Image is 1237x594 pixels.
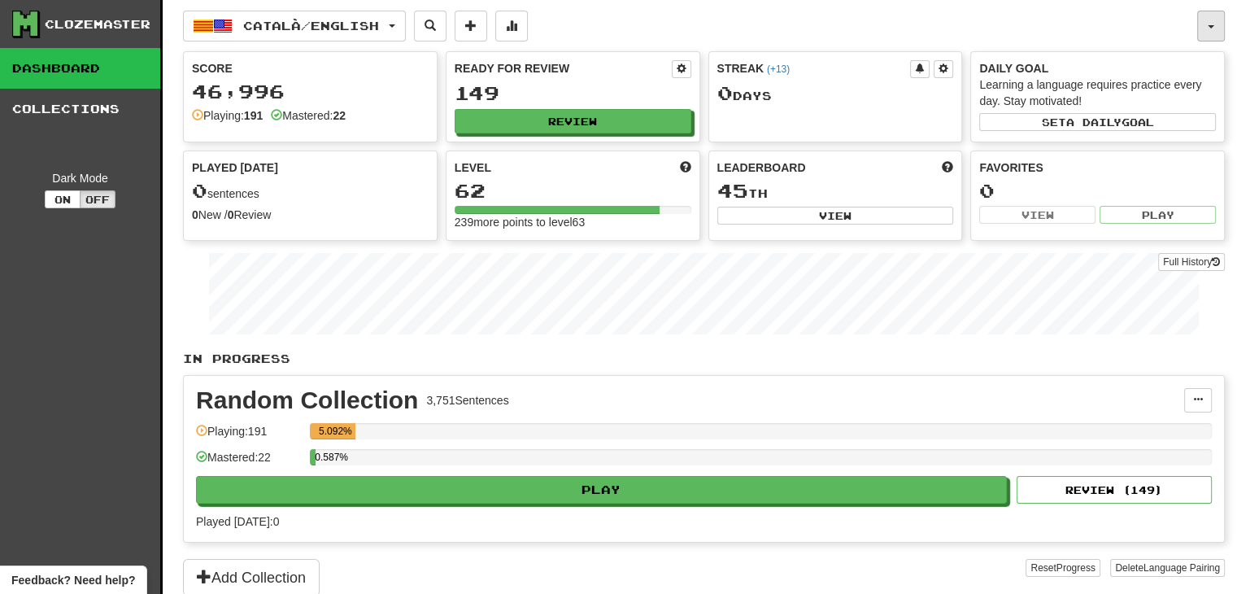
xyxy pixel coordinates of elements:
div: Favorites [979,159,1216,176]
div: sentences [192,181,429,202]
div: Day s [717,83,954,104]
div: Score [192,60,429,76]
button: On [45,190,81,208]
div: Ready for Review [455,60,672,76]
div: Streak [717,60,911,76]
button: DeleteLanguage Pairing [1110,559,1225,577]
div: Playing: [192,107,263,124]
span: Language Pairing [1143,562,1220,574]
span: Progress [1056,562,1095,574]
div: Learning a language requires practice every day. Stay motivated! [979,76,1216,109]
span: Català / English [243,19,379,33]
div: 62 [455,181,691,201]
div: 46,996 [192,81,429,102]
div: 0 [979,181,1216,201]
button: Play [196,476,1007,504]
strong: 191 [244,109,263,122]
div: 3,751 Sentences [426,392,508,408]
div: Random Collection [196,388,418,413]
span: This week in points, UTC [942,159,953,176]
button: More stats [495,11,528,41]
button: Play [1100,206,1216,224]
div: New / Review [192,207,429,223]
div: Mastered: 22 [196,449,302,476]
div: th [717,181,954,202]
span: Played [DATE] [192,159,278,176]
div: 239 more points to level 63 [455,214,691,230]
button: Review (149) [1017,476,1212,504]
button: Català/English [183,11,406,41]
strong: 0 [192,208,198,221]
strong: 0 [228,208,234,221]
button: Review [455,109,691,133]
span: Played [DATE]: 0 [196,515,279,528]
p: In Progress [183,351,1225,367]
div: 5.092% [315,423,355,439]
strong: 22 [333,109,346,122]
div: Mastered: [271,107,346,124]
span: Score more points to level up [680,159,691,176]
div: Playing: 191 [196,423,302,450]
div: 149 [455,83,691,103]
button: View [717,207,954,225]
button: Off [80,190,115,208]
span: 45 [717,179,748,202]
span: Open feedback widget [11,572,135,588]
span: a daily [1066,116,1122,128]
span: 0 [192,179,207,202]
div: Clozemaster [45,16,150,33]
a: Full History [1158,253,1225,271]
button: View [979,206,1095,224]
a: (+13) [767,63,790,75]
div: Dark Mode [12,170,148,186]
button: Search sentences [414,11,446,41]
span: 0 [717,81,733,104]
div: Daily Goal [979,60,1216,76]
button: Seta dailygoal [979,113,1216,131]
span: Leaderboard [717,159,806,176]
button: ResetProgress [1026,559,1100,577]
span: Level [455,159,491,176]
button: Add sentence to collection [455,11,487,41]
